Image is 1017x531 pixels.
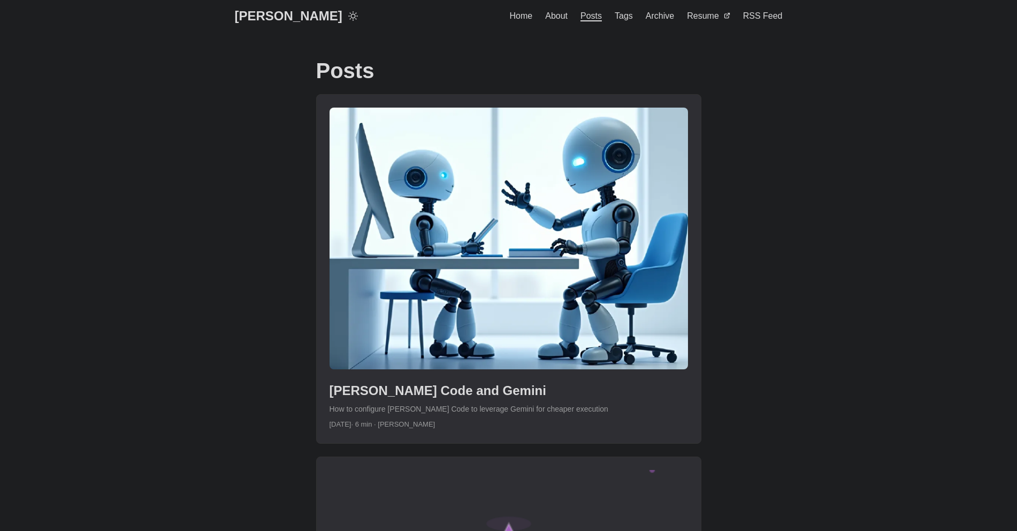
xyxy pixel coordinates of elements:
[316,58,701,84] h1: Posts
[317,95,701,443] a: post link to Claude Code and Gemini
[646,11,674,20] span: Archive
[615,11,633,20] span: Tags
[580,11,602,21] span: Posts
[687,11,719,20] span: Resume
[545,11,568,20] span: About
[510,11,533,20] span: Home
[743,11,783,20] span: RSS Feed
